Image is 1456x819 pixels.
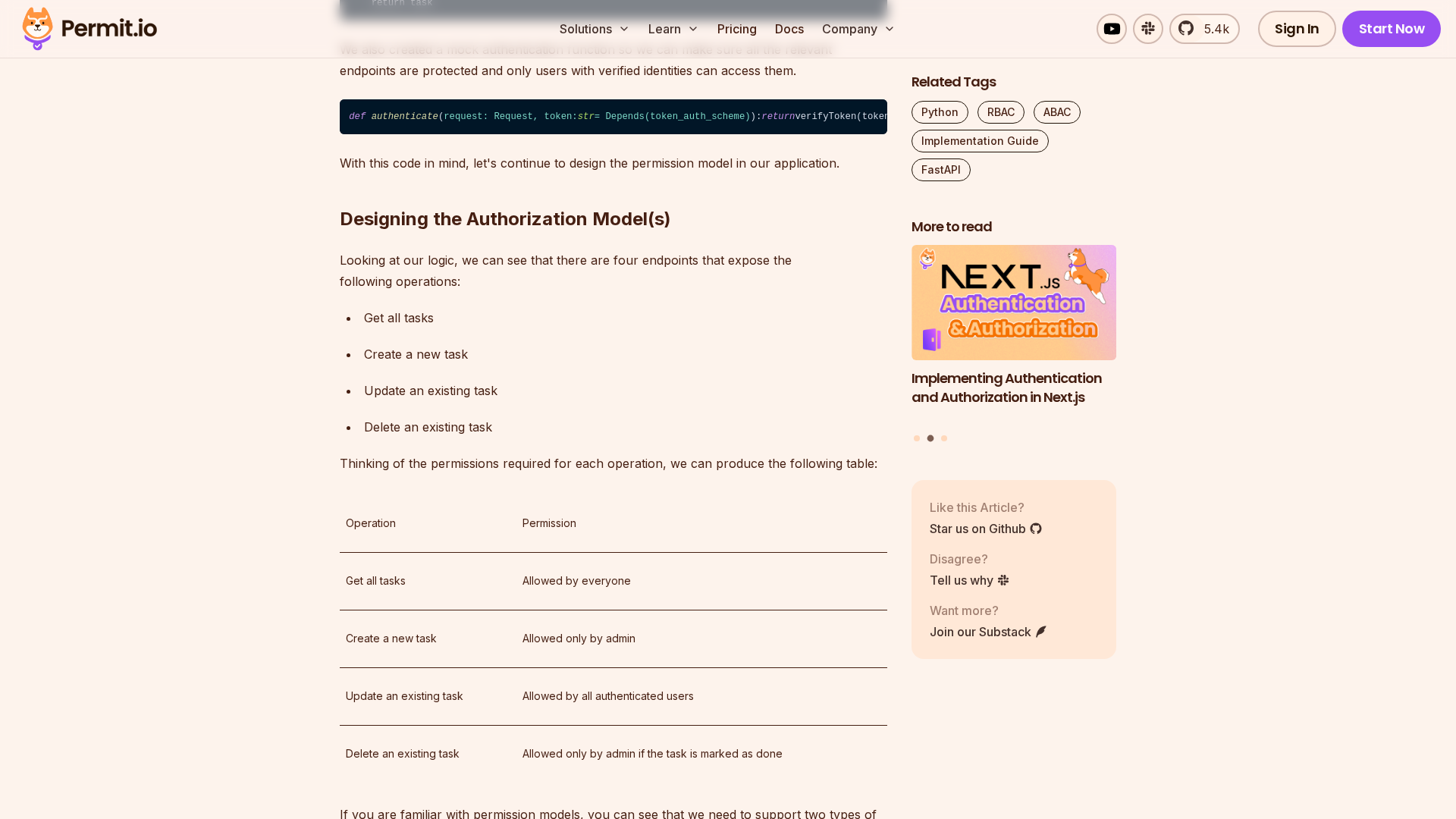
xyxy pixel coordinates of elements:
[927,435,934,442] button: Go to slide 2
[364,344,887,365] p: Create a new task
[912,246,1116,426] li: 2 of 3
[340,146,887,231] h2: Designing the Authorization Model(s)
[522,572,881,590] p: Allowed by everyone
[346,629,510,648] p: Create a new task
[769,14,810,44] a: Docs
[522,687,881,705] p: Allowed by all authenticated users
[340,39,887,81] p: We also created a mock authentication function so we can make sure all the relevant endpoints are...
[522,745,881,763] p: Allowed only by admin if the task is marked as done
[650,111,745,122] span: token_auth_scheme
[554,14,636,44] button: Solutions
[346,745,510,763] p: Delete an existing task
[912,73,1116,92] h2: Related Tags
[930,623,1048,641] a: Join our Substack
[912,369,1116,407] h3: Implementing Authentication and Authorization in Next.js
[912,158,971,181] a: FastAPI
[912,101,968,124] a: Python
[522,514,881,532] p: Permission
[364,380,887,401] p: Update an existing task
[578,111,595,122] span: str
[711,14,763,44] a: Pricing
[340,99,887,134] code: ( ): verifyToken(token)
[1034,101,1081,124] a: ABAC
[522,629,881,648] p: Allowed only by admin
[930,550,1010,568] p: Disagree?
[444,111,750,122] span: request: Request, token: = Depends( )
[914,435,920,441] button: Go to slide 1
[930,498,1043,516] p: Like this Article?
[364,307,887,328] p: Get all tasks
[15,3,164,55] img: Permit logo
[941,435,947,441] button: Go to slide 3
[364,416,887,438] p: Delete an existing task
[346,687,510,705] p: Update an existing task
[912,218,1116,237] h2: More to read
[372,111,438,122] span: authenticate
[977,101,1025,124] a: RBAC
[912,246,1116,444] div: Posts
[1195,20,1229,38] span: 5.4k
[912,246,1116,361] img: Implementing Authentication and Authorization in Next.js
[816,14,902,44] button: Company
[340,152,887,174] p: With this code in mind, let's continue to design the permission model in our application.
[346,514,510,532] p: Operation
[761,111,795,122] span: return
[340,453,887,474] p: Thinking of the permissions required for each operation, we can produce the following table:
[930,601,1048,620] p: Want more?
[346,572,510,590] p: Get all tasks
[1258,11,1336,47] a: Sign In
[930,519,1043,538] a: Star us on Github
[349,111,366,122] span: def
[1342,11,1442,47] a: Start Now
[912,130,1049,152] a: Implementation Guide
[642,14,705,44] button: Learn
[930,571,1010,589] a: Tell us why
[340,249,887,292] p: Looking at our logic, we can see that there are four endpoints that expose the following operations:
[1169,14,1240,44] a: 5.4k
